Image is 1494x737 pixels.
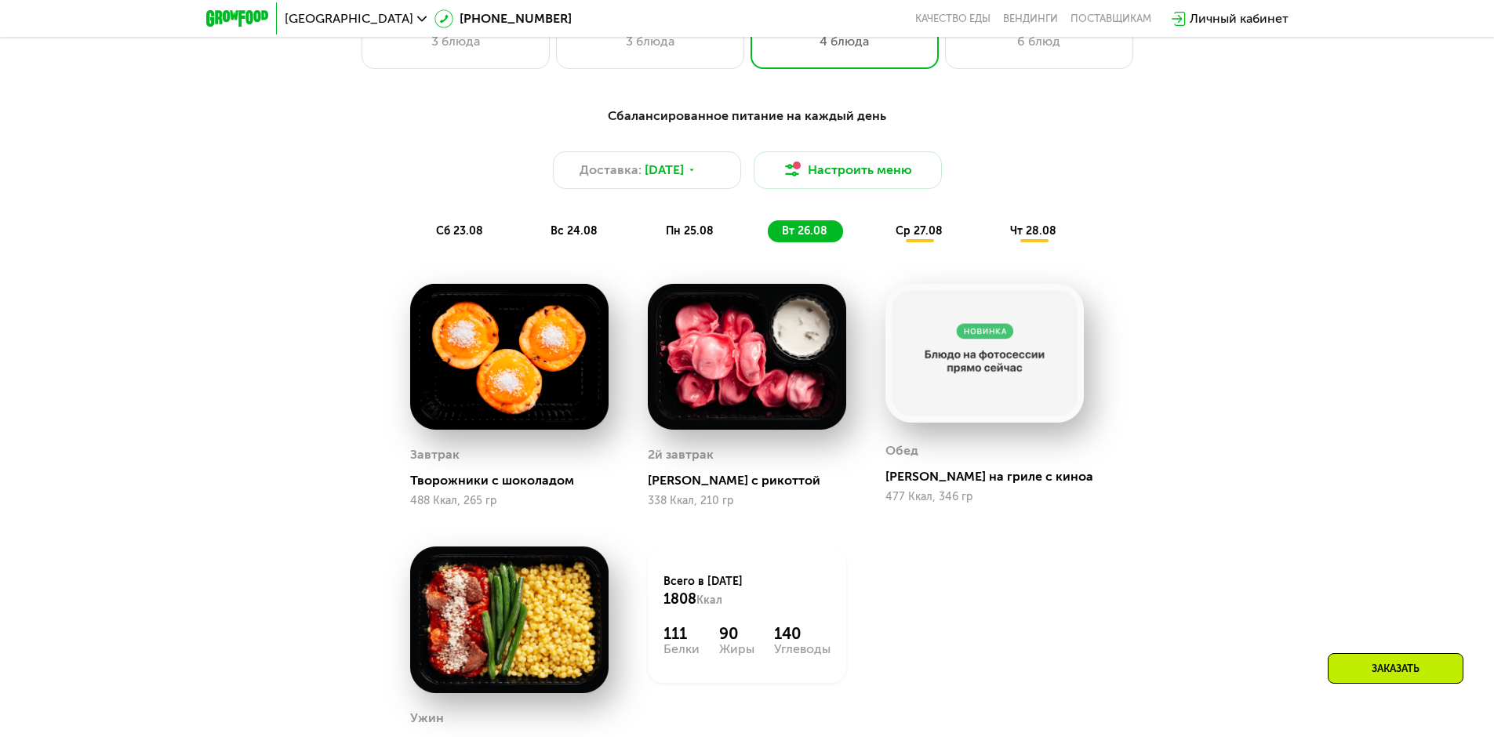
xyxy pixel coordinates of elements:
[885,491,1084,503] div: 477 Ккал, 346 гр
[754,151,942,189] button: Настроить меню
[663,574,831,608] div: Всего в [DATE]
[1190,9,1289,28] div: Личный кабинет
[961,32,1117,51] div: 6 блюд
[1010,224,1056,238] span: чт 28.08
[767,32,922,51] div: 4 блюда
[719,624,754,643] div: 90
[696,594,722,607] span: Ккал
[885,469,1096,485] div: [PERSON_NAME] на гриле с киноа
[885,439,918,463] div: Обед
[782,224,827,238] span: вт 26.08
[1071,13,1151,25] div: поставщикам
[378,32,533,51] div: 3 блюда
[580,161,642,180] span: Доставка:
[436,224,483,238] span: сб 23.08
[774,624,831,643] div: 140
[285,13,413,25] span: [GEOGRAPHIC_DATA]
[663,590,696,608] span: 1808
[551,224,598,238] span: вс 24.08
[915,13,991,25] a: Качество еды
[666,224,714,238] span: пн 25.08
[410,443,460,467] div: Завтрак
[663,643,700,655] div: Белки
[410,495,609,507] div: 488 Ккал, 265 гр
[663,624,700,643] div: 111
[573,32,728,51] div: 3 блюда
[410,706,444,730] div: Ужин
[648,443,714,467] div: 2й завтрак
[648,495,846,507] div: 338 Ккал, 210 гр
[719,643,754,655] div: Жиры
[645,161,684,180] span: [DATE]
[774,643,831,655] div: Углеводы
[1003,13,1058,25] a: Вендинги
[1328,653,1463,684] div: Заказать
[434,9,572,28] a: [PHONE_NUMBER]
[410,473,621,488] div: Творожники с шоколадом
[283,107,1212,126] div: Сбалансированное питание на каждый день
[896,224,943,238] span: ср 27.08
[648,473,859,488] div: [PERSON_NAME] с рикоттой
